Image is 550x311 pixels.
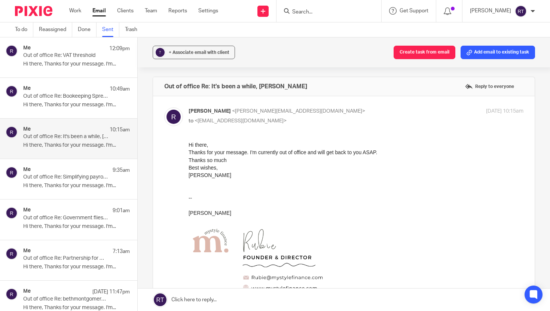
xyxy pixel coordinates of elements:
a: To do [15,22,33,37]
p: Out of office Re: VAT threshold [23,52,109,59]
p: Hi there, Thanks for your message. I'm... [23,61,130,67]
span: [PERSON_NAME] [189,109,231,114]
span: Get Support [400,8,428,13]
button: Create task from email [394,46,455,59]
a: Work [69,7,81,15]
img: Pixie [15,6,52,16]
p: 7:13am [113,248,130,255]
img: svg%3E [6,126,18,138]
h4: Out of office Re: It's been a while, [PERSON_NAME] [164,83,307,90]
img: svg%3E [6,167,18,179]
p: [DATE] 11:47pm [92,288,130,296]
p: 12:09pm [109,45,130,52]
a: Trash [125,22,143,37]
a: Sent [102,22,119,37]
p: Hi there, Thanks for your message. I'm... [23,102,130,108]
p: Hi there, Thanks for your message. I'm... [23,305,130,311]
p: Out of office Re: Simplifying payroll – benefits for directors and employees [23,174,109,180]
a: Settings [198,7,218,15]
p: 10:15am [110,126,130,134]
img: svg%3E [6,207,18,219]
div: ? [156,48,165,57]
a: Done [78,22,97,37]
p: 9:35am [113,167,130,174]
a: Reports [168,7,187,15]
p: Hi there, Thanks for your message. I'm... [23,223,130,230]
img: svg%3E [515,5,527,17]
a: Email [92,7,106,15]
p: Hi there, Thanks for your message. I'm... [23,264,130,270]
h4: Me [23,45,31,51]
button: ? + Associate email with client [153,46,235,59]
h4: Me [23,126,31,132]
span: + Associate email with client [169,50,229,55]
h4: Me [23,85,31,92]
p: [DATE] 10:15am [486,107,523,115]
h4: Me [23,288,31,295]
p: [PERSON_NAME] [470,7,511,15]
span: <[PERSON_NAME][EMAIL_ADDRESS][DOMAIN_NAME]> [232,109,365,114]
h4: Me [23,207,31,213]
button: Add email to existing task [461,46,535,59]
h4: Me [23,248,31,254]
p: Out of office Re: Government flies a kite for an annual property tax [23,215,109,221]
p: 9:01am [113,207,130,214]
img: svg%3E [164,107,183,126]
img: svg%3E [6,85,18,97]
p: Out of office Re: It's been a while, [PERSON_NAME] [23,134,109,140]
p: Out of office Re: bethmontgomerybookkeeping and 4 others recently added to their stories [23,296,109,302]
img: svg%3E [6,288,18,300]
p: 10:49am [110,85,130,93]
p: Hi there, Thanks for your message. I'm... [23,183,130,189]
p: Hi there, Thanks for your message. I'm... [23,142,130,149]
input: Search [291,9,359,16]
label: Reply to everyone [463,81,516,92]
h4: Me [23,167,31,173]
span: <[EMAIL_ADDRESS][DOMAIN_NAME]> [195,118,287,124]
p: Out of office Re: Partnership for @mystylefinance [23,255,109,262]
img: svg%3E [6,248,18,260]
span: to [189,118,193,124]
a: Team [145,7,157,15]
a: Clients [117,7,134,15]
p: Out of office Re: Bookeeping Spreadsheet + other info for tax return - [PERSON_NAME] [23,93,109,100]
a: Reassigned [39,22,72,37]
img: svg%3E [6,45,18,57]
